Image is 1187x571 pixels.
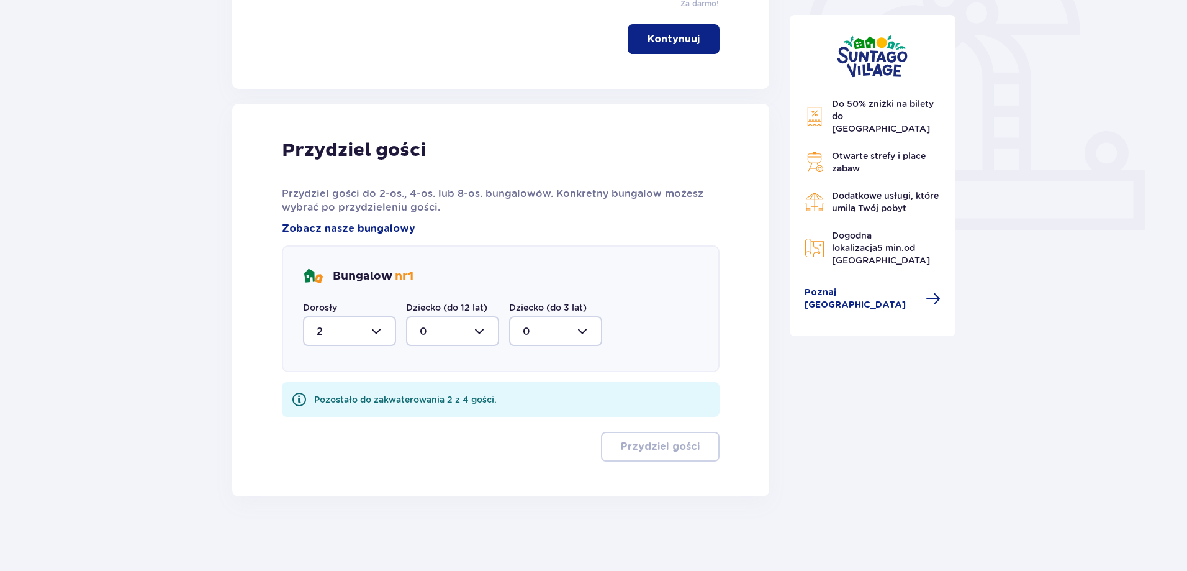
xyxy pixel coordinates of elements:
[832,231,930,265] span: Dogodna lokalizacja od [GEOGRAPHIC_DATA]
[601,432,720,462] button: Przydziel gości
[621,440,700,454] p: Przydziel gości
[282,187,720,214] p: Przydziel gości do 2-os., 4-os. lub 8-os. bungalowów. Konkretny bungalow możesz wybrać po przydzi...
[805,152,824,172] img: Grill Icon
[805,106,824,127] img: Discount Icon
[303,267,323,286] img: bungalows Icon
[832,191,939,213] span: Dodatkowe usługi, które umilą Twój pobyt
[628,24,720,54] button: Kontynuuj
[648,32,700,46] p: Kontynuuj
[333,269,413,284] p: Bungalow
[303,301,337,314] label: Dorosły
[837,35,908,78] img: Suntago Village
[805,286,919,311] span: Poznaj [GEOGRAPHIC_DATA]
[832,99,934,134] span: Do 50% zniżki na bilety do [GEOGRAPHIC_DATA]
[805,286,941,311] a: Poznaj [GEOGRAPHIC_DATA]
[282,222,415,235] a: Zobacz nasze bungalowy
[805,192,824,212] img: Restaurant Icon
[877,243,904,253] span: 5 min.
[509,301,587,314] label: Dziecko (do 3 lat)
[406,301,487,314] label: Dziecko (do 12 lat)
[832,151,926,173] span: Otwarte strefy i place zabaw
[395,269,413,283] span: nr 1
[805,238,824,258] img: Map Icon
[282,139,426,162] p: Przydziel gości
[314,393,497,406] div: Pozostało do zakwaterowania 2 z 4 gości.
